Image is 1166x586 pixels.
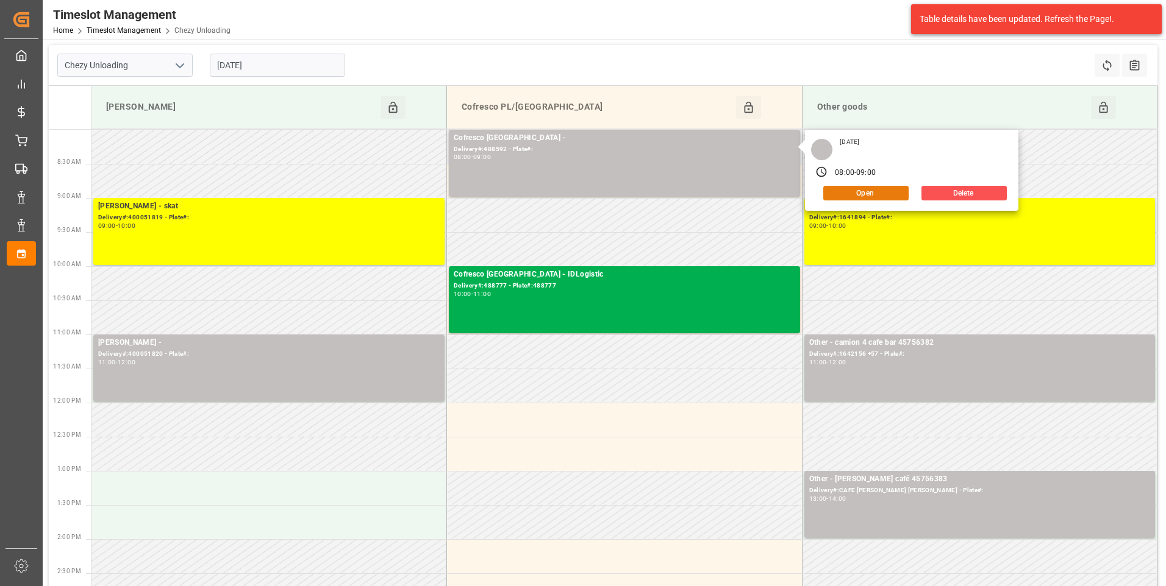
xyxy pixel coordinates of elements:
[829,223,846,228] div: 10:00
[57,534,81,540] span: 2:00 PM
[454,269,795,281] div: Cofresco [GEOGRAPHIC_DATA] - IDLogistic
[473,154,491,160] div: 09:00
[454,281,795,291] div: Delivery#:488777 - Plate#:488777
[826,359,828,365] div: -
[809,223,827,228] div: 09:00
[57,227,81,233] span: 9:30 AM
[98,223,116,228] div: 09:00
[809,485,1151,496] div: Delivery#:CAFE [PERSON_NAME] [PERSON_NAME] - Plate#:
[823,186,909,200] button: Open
[809,349,1151,359] div: Delivery#:1642156 +57 - Plate#:
[809,496,827,501] div: 13:00
[116,223,118,228] div: -
[920,13,1144,26] div: Table details have been updated. Refresh the Page!.
[98,349,440,359] div: Delivery#:400051820 - Plate#:
[829,496,846,501] div: 14:00
[471,154,473,160] div: -
[809,337,1151,349] div: Other - camion 4 cafe bar 45756382
[835,168,854,178] div: 08:00
[57,465,81,472] span: 1:00 PM
[854,168,856,178] div: -
[53,261,81,267] span: 10:00 AM
[856,168,876,178] div: 09:00
[170,56,188,75] button: open menu
[98,337,440,349] div: [PERSON_NAME] -
[116,359,118,365] div: -
[471,291,473,297] div: -
[118,359,135,365] div: 12:00
[454,144,795,155] div: Delivery#:488592 - Plate#:
[210,54,345,77] input: DD-MM-YYYY
[53,5,231,24] div: Timeslot Management
[98,200,440,213] div: [PERSON_NAME] - skat
[473,291,491,297] div: 11:00
[457,96,736,119] div: Cofresco PL/[GEOGRAPHIC_DATA]
[809,473,1151,485] div: Other - [PERSON_NAME] café 45756383
[809,359,827,365] div: 11:00
[53,431,81,438] span: 12:30 PM
[53,295,81,302] span: 10:30 AM
[826,496,828,501] div: -
[835,138,864,146] div: [DATE]
[53,329,81,336] span: 11:00 AM
[812,96,1092,119] div: Other goods
[921,186,1007,200] button: Delete
[98,213,440,223] div: Delivery#:400051819 - Plate#:
[53,26,73,35] a: Home
[454,154,471,160] div: 08:00
[826,223,828,228] div: -
[57,158,81,165] span: 8:30 AM
[53,363,81,370] span: 11:30 AM
[57,500,81,506] span: 1:30 PM
[454,291,471,297] div: 10:00
[53,397,81,404] span: 12:00 PM
[809,213,1151,223] div: Delivery#:1641894 - Plate#:
[454,132,795,144] div: Cofresco [GEOGRAPHIC_DATA] -
[87,26,161,35] a: Timeslot Management
[829,359,846,365] div: 12:00
[57,568,81,574] span: 2:30 PM
[98,359,116,365] div: 11:00
[101,96,381,119] div: [PERSON_NAME]
[57,54,193,77] input: Type to search/select
[57,192,81,199] span: 9:00 AM
[118,223,135,228] div: 10:00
